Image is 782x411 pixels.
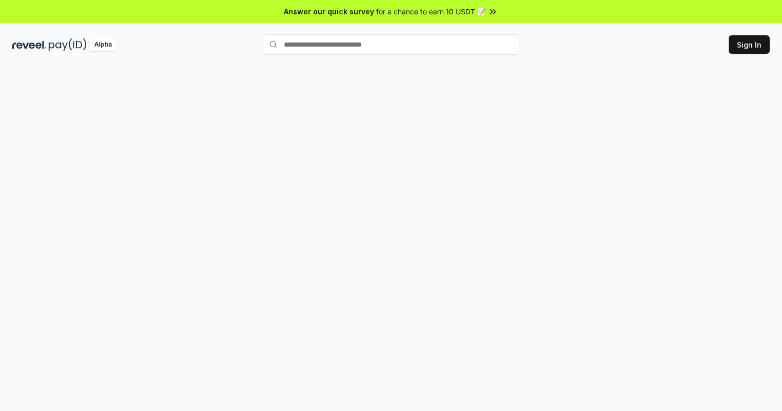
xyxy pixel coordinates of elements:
div: Alpha [89,38,117,51]
button: Sign In [729,35,770,54]
img: pay_id [49,38,87,51]
span: for a chance to earn 10 USDT 📝 [376,6,486,17]
img: reveel_dark [12,38,47,51]
span: Answer our quick survey [284,6,374,17]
